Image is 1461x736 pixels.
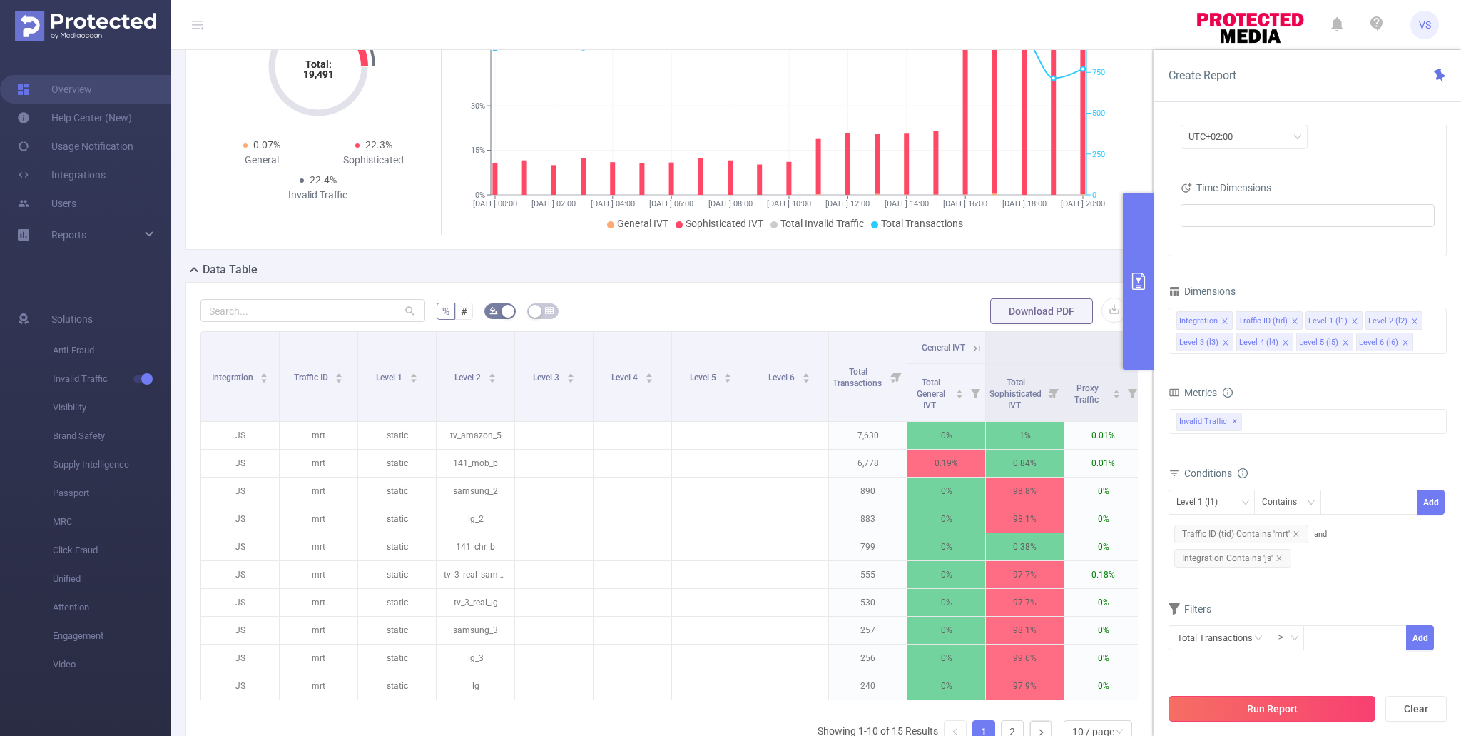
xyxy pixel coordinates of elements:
[280,645,357,672] p: mrt
[201,617,279,644] p: JS
[986,645,1064,672] p: 99.6%
[1184,468,1248,479] span: Conditions
[780,218,864,229] span: Total Invalid Traffic
[17,132,133,161] a: Usage Notification
[1351,318,1358,326] i: icon: close
[302,69,333,80] tspan: 19,491
[280,505,357,533] p: mrt
[1308,312,1348,331] div: Level 1 (l1)
[17,104,132,132] a: Help Center (New)
[1064,561,1142,588] p: 0.18%
[488,371,496,375] i: icon: caret-up
[409,371,418,380] div: Sort
[201,672,279,700] p: JS
[907,478,985,505] p: 0%
[51,229,86,241] span: Reports
[829,422,907,449] p: 7,630
[1122,364,1142,421] i: Filter menu
[1092,68,1105,77] tspan: 750
[1064,672,1142,700] p: 0%
[1169,69,1236,82] span: Create Report
[907,561,985,588] p: 0%
[17,161,106,189] a: Integrations
[955,388,964,396] div: Sort
[951,727,959,736] i: icon: left
[53,650,171,679] span: Video
[829,505,907,533] p: 883
[1169,286,1236,297] span: Dimensions
[489,306,498,315] i: icon: bg-colors
[829,561,907,588] p: 555
[531,199,576,208] tspan: [DATE] 02:00
[825,199,870,208] tspan: [DATE] 12:00
[1188,125,1243,148] div: UTC+02:00
[53,336,171,365] span: Anti-Fraud
[1179,312,1218,331] div: Integration
[907,505,985,533] p: 0%
[829,672,907,700] p: 240
[1238,312,1288,331] div: Traffic ID (tid)
[1293,530,1300,538] i: icon: close
[17,75,92,104] a: Overview
[1262,490,1307,514] div: Contains
[437,561,514,588] p: tv_3_real_samsung
[829,533,907,560] p: 799
[1276,555,1283,562] i: icon: close
[310,174,337,186] span: 22.4%
[1112,388,1121,396] div: Sort
[986,617,1064,644] p: 98.1%
[1356,333,1413,351] li: Level 6 (l6)
[986,589,1064,616] p: 97.7%
[1002,199,1046,208] tspan: [DATE] 18:00
[1307,498,1315,508] i: icon: down
[358,533,436,560] p: static
[1174,549,1291,568] span: Integration Contains 'js'
[1064,450,1142,477] p: 0.01%
[884,199,928,208] tspan: [DATE] 14:00
[280,561,357,588] p: mrt
[1176,490,1228,514] div: Level 1 (l1)
[358,589,436,616] p: static
[409,377,417,381] i: icon: caret-down
[989,378,1042,410] span: Total Sophisticated IVT
[922,343,965,353] span: General IVT
[649,199,693,208] tspan: [DATE] 06:00
[833,367,884,388] span: Total Transactions
[566,377,574,381] i: icon: caret-down
[461,306,467,317] span: #
[1169,603,1211,615] span: Filters
[907,450,985,477] p: 0.19%
[986,422,1064,449] p: 1%
[1169,696,1375,722] button: Run Report
[1223,388,1233,398] i: icon: info-circle
[708,199,752,208] tspan: [DATE] 08:00
[1239,333,1278,352] div: Level 4 (l4)
[986,561,1064,588] p: 97.7%
[611,373,640,383] span: Level 4
[1241,498,1250,508] i: icon: down
[206,153,318,168] div: General
[280,672,357,700] p: mrt
[437,450,514,477] p: 141_mob_b
[887,332,907,421] i: Filter menu
[907,672,985,700] p: 0%
[201,422,279,449] p: JS
[1406,625,1434,650] button: Add
[51,305,93,333] span: Solutions
[1342,339,1349,348] i: icon: close
[51,221,86,249] a: Reports
[437,617,514,644] p: samsung_3
[986,478,1064,505] p: 98.8%
[201,478,279,505] p: JS
[1169,387,1217,398] span: Metrics
[943,199,987,208] tspan: [DATE] 16:00
[1291,634,1299,644] i: icon: down
[280,617,357,644] p: mrt
[305,59,331,70] tspan: Total:
[280,589,357,616] p: mrt
[1385,696,1447,722] button: Clear
[1305,311,1363,330] li: Level 1 (l1)
[1232,413,1238,430] span: ✕
[1092,191,1096,200] tspan: 0
[201,533,279,560] p: JS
